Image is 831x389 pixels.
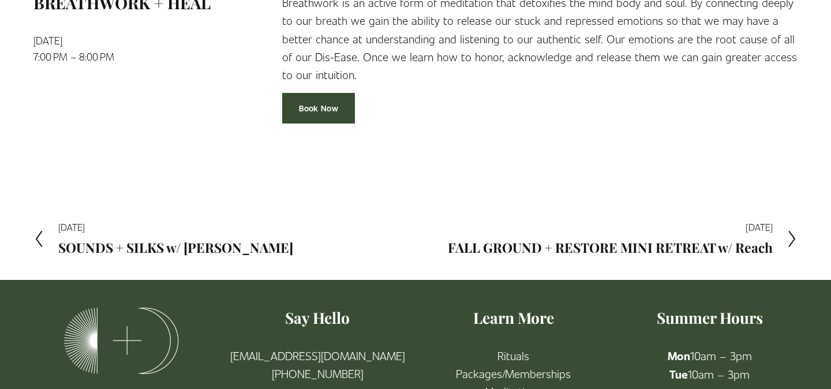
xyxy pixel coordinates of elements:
h2: SOUNDS + SILKS w/ [PERSON_NAME] [58,241,293,255]
div: [DATE] [448,223,773,232]
a: Book Now [282,93,354,124]
a: Packages/Memberships [456,364,571,382]
strong: Tue [669,366,688,381]
a: [EMAIL_ADDRESS][DOMAIN_NAME] [230,346,405,364]
time: 7:00 PM [33,50,68,63]
h4: Summer Hours [622,307,798,328]
time: [DATE] [33,33,62,47]
div: [DATE] [58,223,293,232]
a: Rituals [497,346,529,364]
a: [PHONE_NUMBER] [272,364,364,382]
time: 8:00 PM [79,50,114,63]
h4: Learn More [425,307,602,328]
h4: Say Hello [229,307,406,328]
h2: FALL GROUND + RESTORE MINI RETREAT w/ Reach [448,241,773,255]
a: [DATE] FALL GROUND + RESTORE MINI RETREAT w/ Reach [448,223,798,255]
strong: Mon [668,348,690,363]
a: [DATE] SOUNDS + SILKS w/ [PERSON_NAME] [33,223,293,255]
